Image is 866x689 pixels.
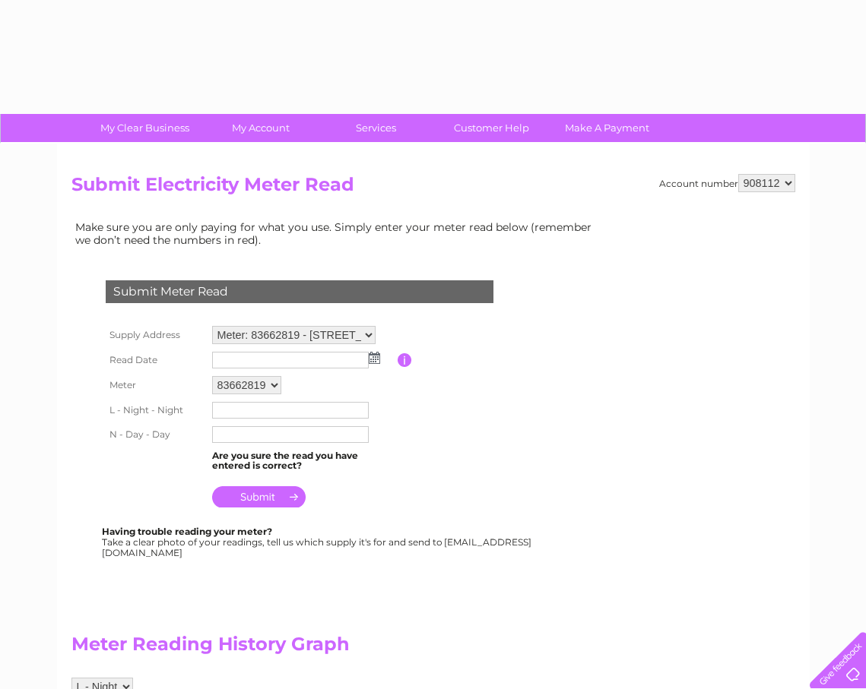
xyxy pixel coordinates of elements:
h2: Meter Reading History Graph [71,634,604,662]
th: Read Date [102,348,208,372]
td: Make sure you are only paying for what you use. Simply enter your meter read below (remember we d... [71,217,604,249]
div: Account number [659,174,795,192]
img: ... [369,352,380,364]
a: My Account [198,114,323,142]
th: Supply Address [102,322,208,348]
div: Take a clear photo of your readings, tell us which supply it's for and send to [EMAIL_ADDRESS][DO... [102,526,534,558]
th: Meter [102,372,208,398]
a: My Clear Business [82,114,208,142]
input: Submit [212,486,306,507]
th: N - Day - Day [102,422,208,447]
h2: Submit Electricity Meter Read [71,174,795,203]
a: Services [313,114,439,142]
a: Customer Help [429,114,554,142]
a: Make A Payment [544,114,670,142]
td: Are you sure the read you have entered is correct? [208,447,398,476]
b: Having trouble reading your meter? [102,526,272,537]
div: Submit Meter Read [106,280,493,303]
input: Information [398,353,412,367]
th: L - Night - Night [102,398,208,422]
